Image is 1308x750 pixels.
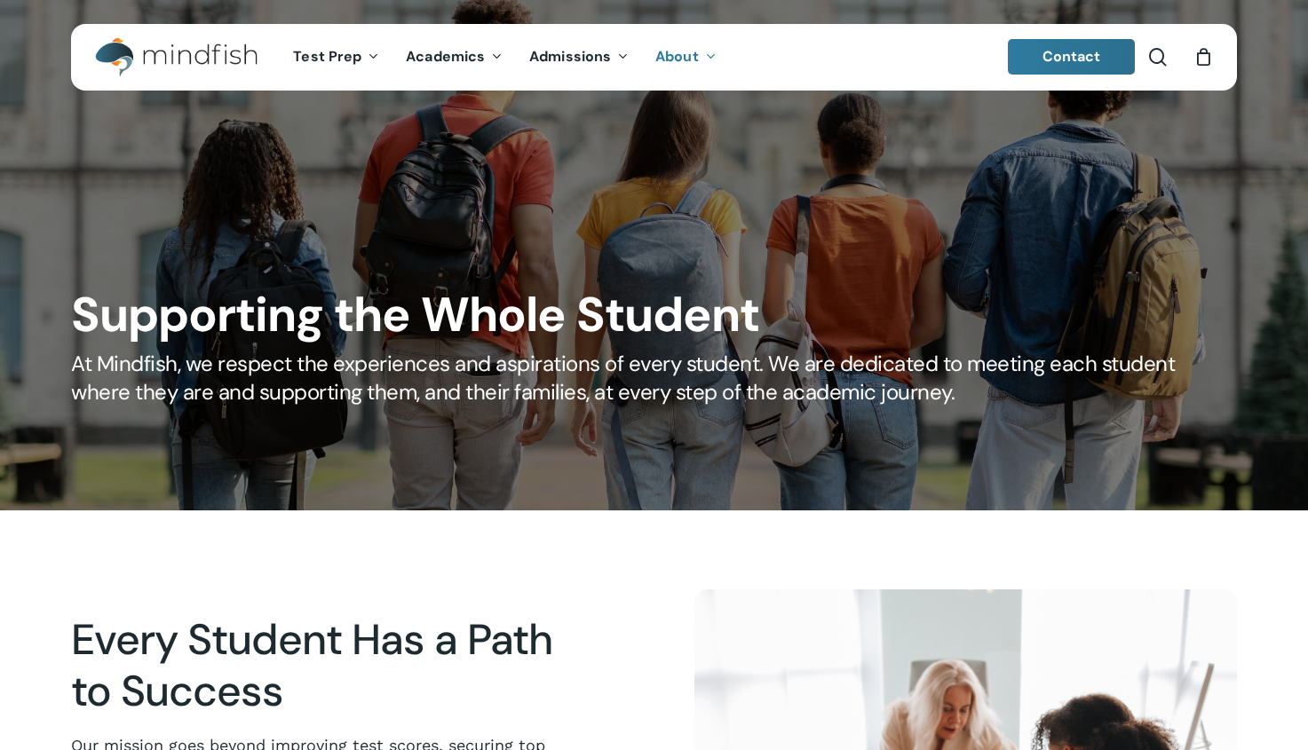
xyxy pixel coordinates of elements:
[655,47,699,66] span: About
[392,50,516,65] a: Academics
[642,50,730,65] a: About
[71,287,1236,343] h1: Supporting the Whole Student
[280,50,392,65] a: Test Prep
[71,24,1237,91] header: Main Menu
[71,614,569,717] h2: Every Student Has a Path to Success
[280,24,729,91] nav: Main Menu
[406,47,485,66] span: Academics
[529,47,611,66] span: Admissions
[516,50,642,65] a: Admissions
[1008,39,1136,75] a: Contact
[1042,47,1101,66] span: Contact
[71,350,1236,407] h5: At Mindfish, we respect the experiences and aspirations of every student. We are dedicated to mee...
[293,47,361,66] span: Test Prep
[1193,47,1213,67] a: Cart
